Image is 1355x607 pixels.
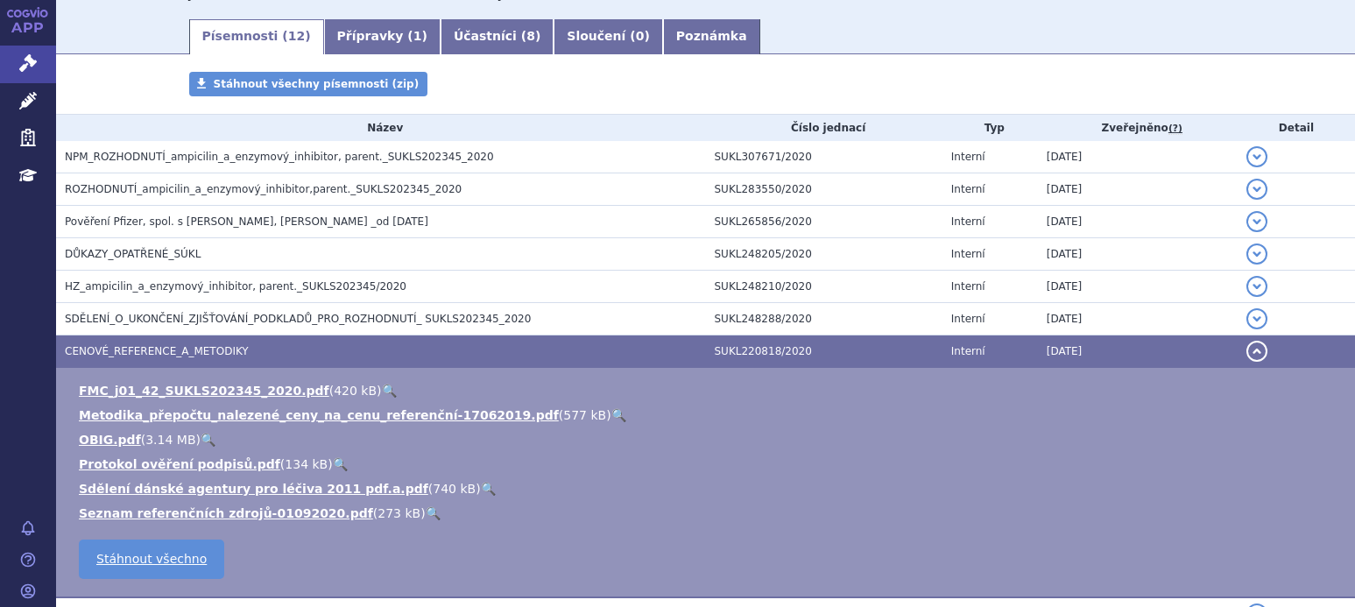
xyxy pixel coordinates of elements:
a: Přípravky (1) [324,19,441,54]
a: 🔍 [333,457,348,471]
button: detail [1246,146,1267,167]
a: 🔍 [481,482,496,496]
td: [DATE] [1038,271,1238,303]
a: Stáhnout všechno [79,540,224,579]
button: detail [1246,341,1267,362]
td: SUKL248205/2020 [706,238,942,271]
td: SUKL307671/2020 [706,141,942,173]
td: SUKL220818/2020 [706,335,942,368]
a: FMC_j01_42_SUKLS202345_2020.pdf [79,384,329,398]
span: ROZHODNUTÍ_ampicilin_a_enzymový_inhibitor,parent._SUKLS202345_2020 [65,183,462,195]
span: Stáhnout všechny písemnosti (zip) [214,78,420,90]
button: detail [1246,308,1267,329]
th: Číslo jednací [706,115,942,141]
span: 273 kB [378,506,420,520]
span: NPM_ROZHODNUTÍ_ampicilin_a_enzymový_inhibitor, parent._SUKLS202345_2020 [65,151,494,163]
th: Typ [942,115,1038,141]
span: Pověření Pfizer, spol. s r.o - Mazan, Řepčíková _od 19.10.2020 [65,215,428,228]
span: Interní [951,280,985,293]
a: Seznam referenčních zdrojů-01092020.pdf [79,506,373,520]
span: Interní [951,215,985,228]
li: ( ) [79,455,1337,473]
button: detail [1246,276,1267,297]
a: OBIG.pdf [79,433,141,447]
li: ( ) [79,480,1337,498]
span: Interní [951,313,985,325]
a: Stáhnout všechny písemnosti (zip) [189,72,428,96]
a: Účastníci (8) [441,19,554,54]
a: Poznámka [663,19,760,54]
a: 🔍 [426,506,441,520]
span: 577 kB [563,408,606,422]
span: CENOVÉ_REFERENCE_A_METODIKY [65,345,249,357]
td: SUKL265856/2020 [706,206,942,238]
a: Písemnosti (12) [189,19,324,54]
span: Interní [951,151,985,163]
td: [DATE] [1038,141,1238,173]
button: detail [1246,211,1267,232]
span: 3.14 MB [145,433,195,447]
th: Zveřejněno [1038,115,1238,141]
span: 1 [413,29,422,43]
li: ( ) [79,406,1337,424]
td: [DATE] [1038,335,1238,368]
span: DŮKAZY_OPATŘENÉ_SÚKL [65,248,201,260]
span: 740 kB [433,482,476,496]
li: ( ) [79,382,1337,399]
button: detail [1246,244,1267,265]
span: HZ_ampicilin_a_enzymový_inhibitor, parent._SUKLS202345/2020 [65,280,406,293]
span: 12 [288,29,305,43]
button: detail [1246,179,1267,200]
td: [DATE] [1038,206,1238,238]
abbr: (?) [1168,123,1182,135]
span: SDĚLENÍ_O_UKONČENÍ_ZJIŠŤOVÁNÍ_PODKLADŮ_PRO_ROZHODNUTÍ_ SUKLS202345_2020 [65,313,531,325]
span: 420 kB [334,384,377,398]
td: [DATE] [1038,238,1238,271]
a: 🔍 [201,433,215,447]
a: Metodika_přepočtu_nalezené_ceny_na_cenu_referenční-17062019.pdf [79,408,559,422]
span: Interní [951,183,985,195]
a: Sdělení dánské agentury pro léčiva 2011 pdf.a.pdf [79,482,428,496]
td: SUKL248288/2020 [706,303,942,335]
span: 0 [636,29,645,43]
th: Název [56,115,706,141]
li: ( ) [79,431,1337,448]
a: Protokol ověření podpisů.pdf [79,457,280,471]
a: 🔍 [611,408,626,422]
td: SUKL283550/2020 [706,173,942,206]
td: SUKL248210/2020 [706,271,942,303]
td: [DATE] [1038,303,1238,335]
li: ( ) [79,505,1337,522]
td: [DATE] [1038,173,1238,206]
a: Sloučení (0) [554,19,662,54]
span: Interní [951,345,985,357]
span: 8 [526,29,535,43]
span: Interní [951,248,985,260]
th: Detail [1238,115,1355,141]
a: 🔍 [382,384,397,398]
span: 134 kB [285,457,328,471]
